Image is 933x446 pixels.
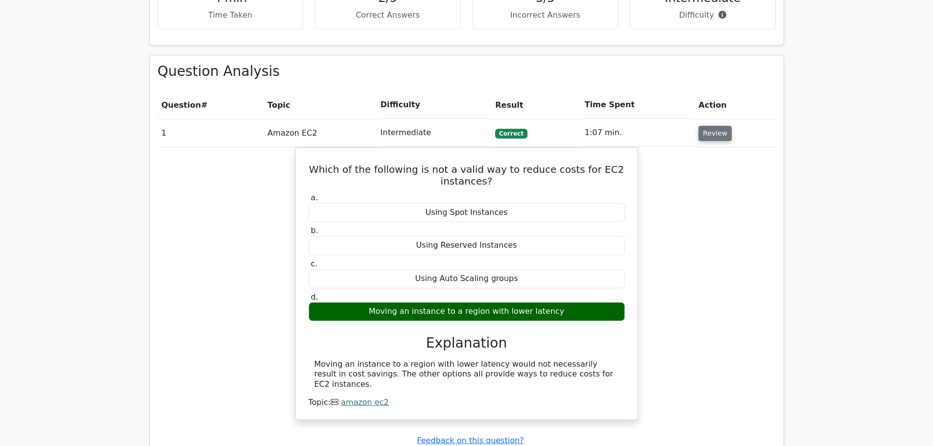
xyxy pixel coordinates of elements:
span: b. [311,226,318,235]
span: a. [311,193,318,202]
div: Using Spot Instances [309,203,625,222]
span: d. [311,292,318,302]
th: Action [694,91,775,119]
span: Correct [495,129,527,139]
button: Review [698,126,732,141]
h3: Explanation [314,335,619,352]
a: amazon ec2 [341,398,388,407]
div: Topic: [309,398,625,408]
span: c. [311,259,318,268]
td: Intermediate [377,119,491,147]
p: Correct Answers [323,9,453,21]
h3: Question Analysis [158,63,776,80]
th: Result [491,91,580,119]
a: Feedback on this question? [417,436,524,445]
span: Question [162,100,201,110]
td: Amazon EC2 [263,119,376,147]
p: Difficulty [638,9,767,21]
div: Using Reserved Instances [309,236,625,255]
h5: Which of the following is not a valid way to reduce costs for EC2 instances? [308,164,626,187]
th: # [158,91,264,119]
div: Moving an instance to a region with lower latency [309,302,625,321]
th: Difficulty [377,91,491,119]
th: Topic [263,91,376,119]
p: Incorrect Answers [481,9,610,21]
div: Moving an instance to a region with lower latency would not necessarily result in cost savings. T... [314,359,619,390]
td: 1:07 min. [581,119,695,147]
div: Using Auto Scaling groups [309,269,625,288]
p: Time Taken [166,9,295,21]
td: 1 [158,119,264,147]
th: Time Spent [581,91,695,119]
